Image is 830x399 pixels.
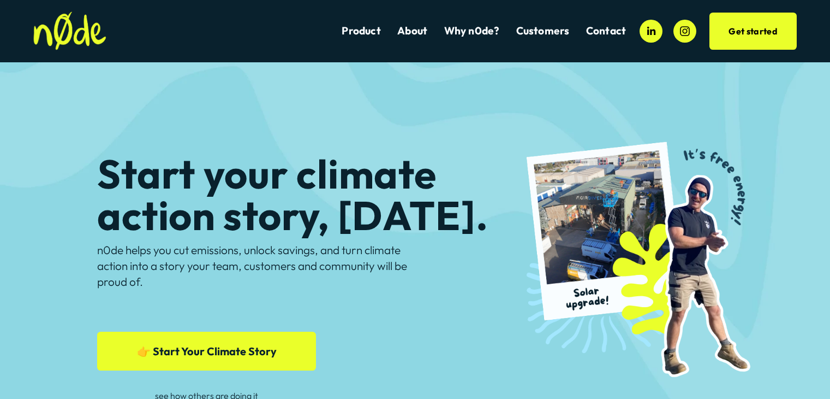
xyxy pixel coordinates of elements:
[33,11,106,50] img: n0de
[342,24,380,38] a: Product
[709,13,797,50] a: Get started
[97,242,412,290] p: n0de helps you cut emissions, unlock savings, and turn climate action into a story your team, cus...
[673,20,696,43] a: Instagram
[516,25,570,37] span: Customers
[397,24,427,38] a: About
[97,332,315,371] a: 👉 Start Your Climate Story
[586,24,626,38] a: Contact
[444,24,500,38] a: Why n0de?
[97,153,508,236] h1: Start your climate action story, [DATE].
[640,20,662,43] a: LinkedIn
[516,24,570,38] a: folder dropdown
